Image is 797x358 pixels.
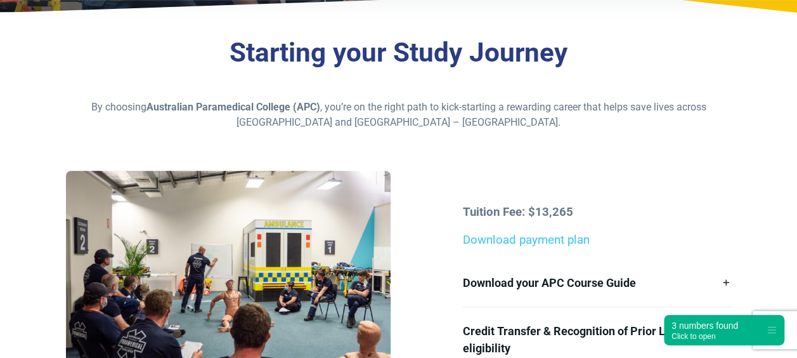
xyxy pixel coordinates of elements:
a: Download your APC Course Guide [463,259,731,307]
strong: Tuition Fee: $13,265 [463,205,573,219]
p: By choosing , you’re on the right path to kick-starting a rewarding career that helps save lives ... [66,100,730,130]
h3: Starting your Study Journey [66,37,730,69]
strong: Australian Paramedical College (APC) [146,101,320,113]
a: Download payment plan [463,233,590,247]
